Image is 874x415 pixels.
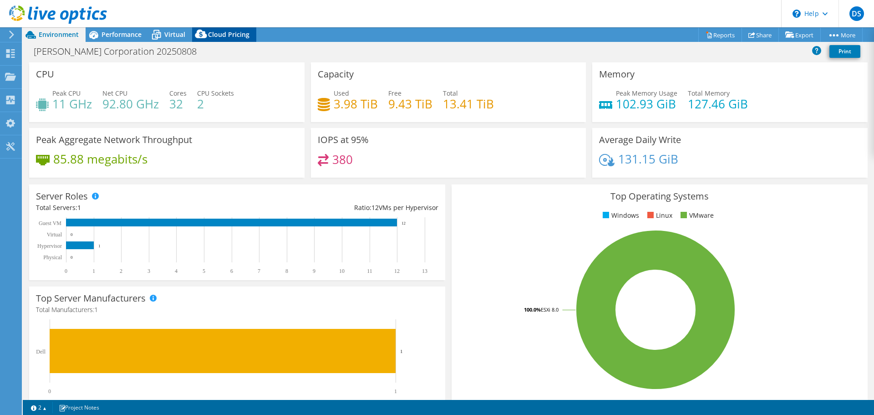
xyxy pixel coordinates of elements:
[367,268,372,274] text: 11
[371,203,379,212] span: 12
[332,154,353,164] h4: 380
[71,232,73,237] text: 0
[600,210,639,220] li: Windows
[318,135,369,145] h3: IOPS at 95%
[388,89,401,97] span: Free
[230,268,233,274] text: 6
[237,203,438,213] div: Ratio: VMs per Hypervisor
[65,268,67,274] text: 0
[541,306,559,313] tspan: ESXi 8.0
[616,99,677,109] h4: 102.93 GiB
[102,30,142,39] span: Performance
[102,89,127,97] span: Net CPU
[599,135,681,145] h3: Average Daily Write
[36,203,237,213] div: Total Servers:
[52,402,106,413] a: Project Notes
[443,99,494,109] h4: 13.41 TiB
[208,30,249,39] span: Cloud Pricing
[197,99,234,109] h4: 2
[616,89,677,97] span: Peak Memory Usage
[30,46,211,56] h1: [PERSON_NAME] Corporation 20250808
[778,28,821,42] a: Export
[388,99,432,109] h4: 9.43 TiB
[339,268,345,274] text: 10
[524,306,541,313] tspan: 100.0%
[47,231,62,238] text: Virtual
[313,268,315,274] text: 9
[52,89,81,97] span: Peak CPU
[849,6,864,21] span: DS
[422,268,427,274] text: 13
[203,268,205,274] text: 5
[48,388,51,395] text: 0
[77,203,81,212] span: 1
[36,305,438,315] h4: Total Manufacturers:
[334,99,378,109] h4: 3.98 TiB
[197,89,234,97] span: CPU Sockets
[39,220,61,226] text: Guest VM
[400,348,403,354] text: 1
[94,305,98,314] span: 1
[401,221,406,225] text: 12
[829,45,860,58] a: Print
[599,69,635,79] h3: Memory
[37,243,62,249] text: Hypervisor
[36,135,192,145] h3: Peak Aggregate Network Throughput
[688,99,748,109] h4: 127.46 GiB
[169,89,187,97] span: Cores
[458,191,861,201] h3: Top Operating Systems
[120,268,122,274] text: 2
[36,69,54,79] h3: CPU
[175,268,178,274] text: 4
[98,244,101,248] text: 1
[36,293,146,303] h3: Top Server Manufacturers
[645,210,672,220] li: Linux
[698,28,742,42] a: Reports
[36,348,46,355] text: Dell
[71,255,73,260] text: 0
[147,268,150,274] text: 3
[443,89,458,97] span: Total
[39,30,79,39] span: Environment
[169,99,187,109] h4: 32
[164,30,185,39] span: Virtual
[258,268,260,274] text: 7
[43,254,62,261] text: Physical
[102,99,159,109] h4: 92.80 GHz
[25,402,53,413] a: 2
[742,28,779,42] a: Share
[394,268,400,274] text: 12
[285,268,288,274] text: 8
[36,191,88,201] h3: Server Roles
[334,89,349,97] span: Used
[688,89,730,97] span: Total Memory
[52,99,92,109] h4: 11 GHz
[318,69,354,79] h3: Capacity
[394,388,397,395] text: 1
[678,210,714,220] li: VMware
[92,268,95,274] text: 1
[820,28,863,42] a: More
[53,154,147,164] h4: 85.88 megabits/s
[618,154,678,164] h4: 131.15 GiB
[793,10,801,18] svg: \n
